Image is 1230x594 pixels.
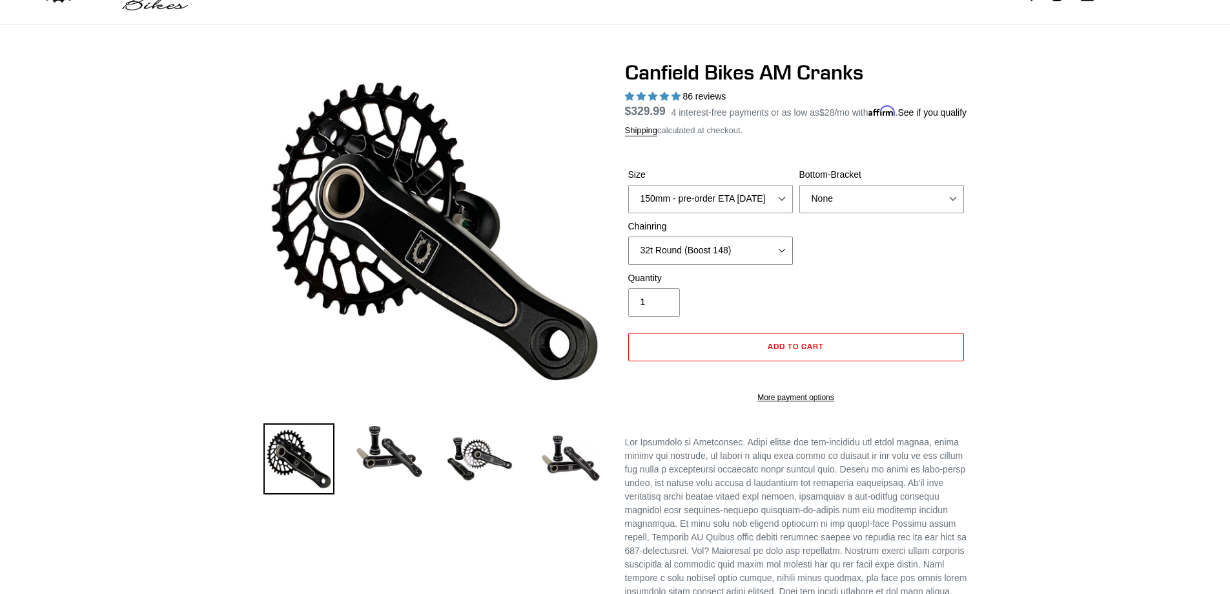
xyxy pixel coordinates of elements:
[628,333,964,361] button: Add to cart
[354,423,425,480] img: Load image into Gallery viewer, Canfield Cranks
[625,124,967,137] div: calculated at checkout.
[868,105,896,116] span: Affirm
[819,107,834,118] span: $28
[535,423,606,494] img: Load image into Gallery viewer, CANFIELD-AM_DH-CRANKS
[625,105,666,118] span: $329.99
[897,107,967,118] a: See if you qualify - Learn more about Affirm Financing (opens in modal)
[263,423,334,494] img: Load image into Gallery viewer, Canfield Bikes AM Cranks
[682,91,726,101] span: 86 reviews
[628,168,793,182] label: Size
[444,423,515,494] img: Load image into Gallery viewer, Canfield Bikes AM Cranks
[628,392,964,403] a: More payment options
[671,103,967,120] p: 4 interest-free payments or as low as /mo with .
[625,60,967,85] h1: Canfield Bikes AM Cranks
[625,91,683,101] span: 4.97 stars
[628,220,793,233] label: Chainring
[768,341,824,351] span: Add to cart
[625,125,658,136] a: Shipping
[628,271,793,285] label: Quantity
[799,168,964,182] label: Bottom-Bracket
